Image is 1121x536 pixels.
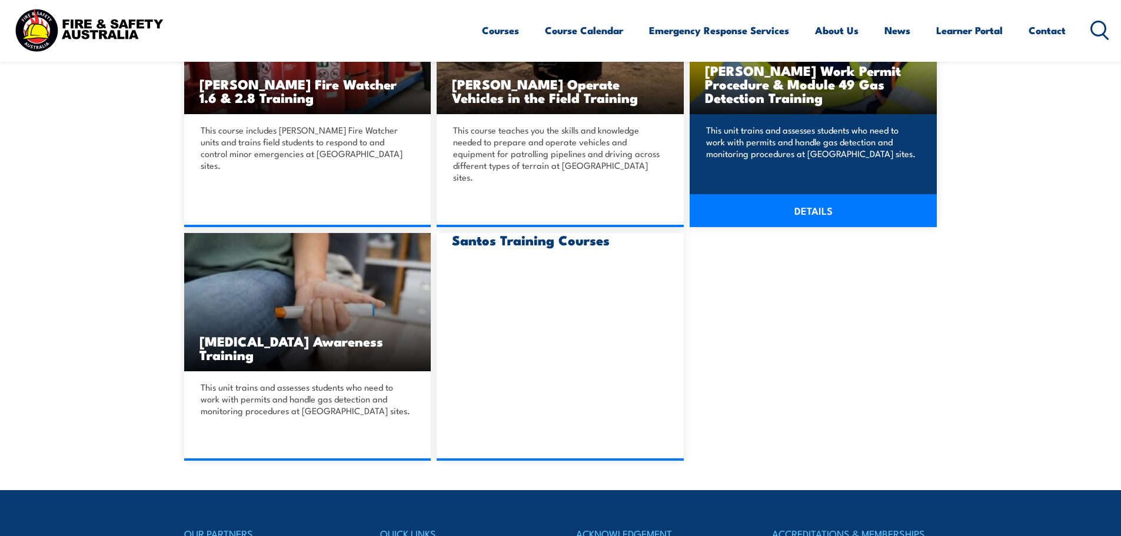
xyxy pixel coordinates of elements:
[705,64,922,104] h3: [PERSON_NAME] Work Permit Procedure & Module 49 Gas Detection Training
[815,15,859,46] a: About Us
[884,15,910,46] a: News
[482,15,519,46] a: Courses
[452,233,668,247] h3: Santos Training Courses
[1029,15,1066,46] a: Contact
[184,233,431,371] a: [MEDICAL_DATA] Awareness Training
[184,233,431,371] img: Anaphylaxis Awareness TRAINING
[201,381,411,417] p: This unit trains and assesses students who need to work with permits and handle gas detection and...
[649,15,789,46] a: Emergency Response Services
[690,194,937,227] a: DETAILS
[201,124,411,171] p: This course includes [PERSON_NAME] Fire Watcher units and trains field students to respond to and...
[452,77,668,104] h3: [PERSON_NAME] Operate Vehicles in the Field Training
[706,124,917,159] p: This unit trains and assesses students who need to work with permits and handle gas detection and...
[936,15,1003,46] a: Learner Portal
[453,124,664,183] p: This course teaches you the skills and knowledge needed to prepare and operate vehicles and equip...
[199,334,416,361] h3: [MEDICAL_DATA] Awareness Training
[545,15,623,46] a: Course Calendar
[199,77,416,104] h3: [PERSON_NAME] Fire Watcher 1.6 & 2.8 Training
